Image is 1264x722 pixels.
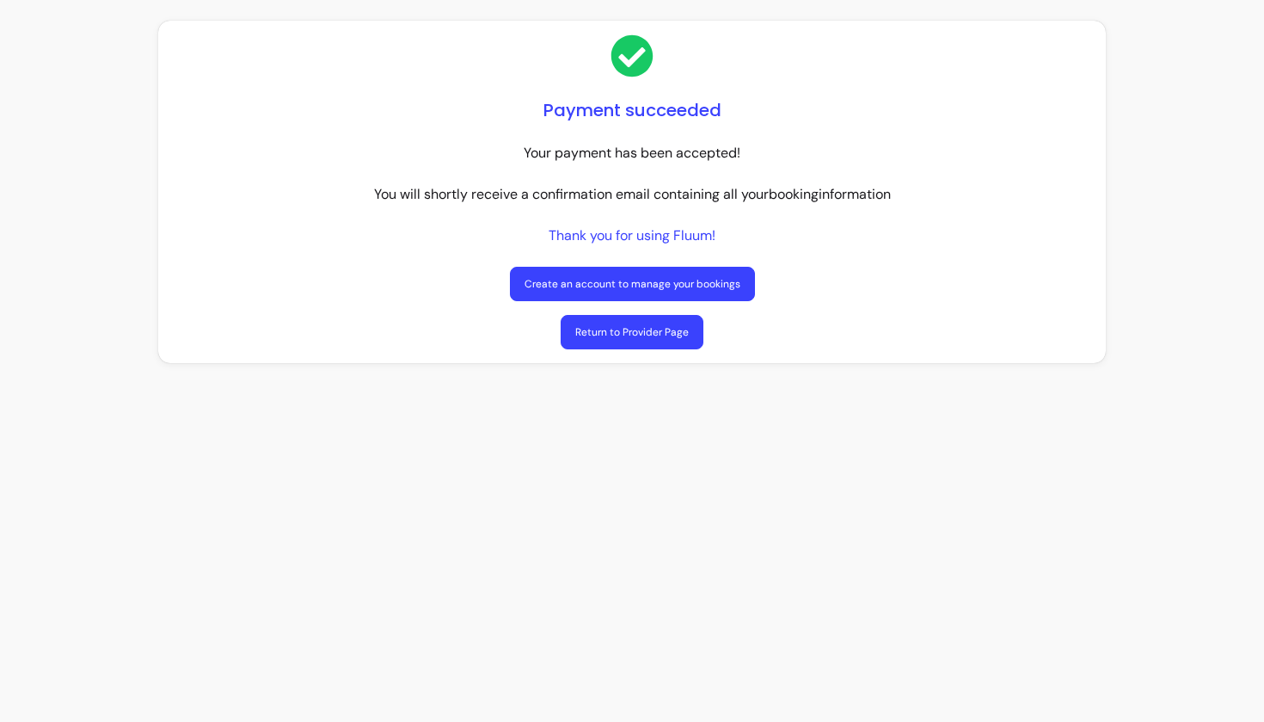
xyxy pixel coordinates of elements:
p: Thank you for using Fluum! [549,225,715,246]
h1: Payment succeeded [543,98,721,122]
a: Create an account to manage your bookings [510,267,755,301]
a: Return to Provider Page [561,315,703,349]
p: You will shortly receive a confirmation email containing all your booking information [374,184,891,205]
p: Your payment has been accepted! [524,143,740,164]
